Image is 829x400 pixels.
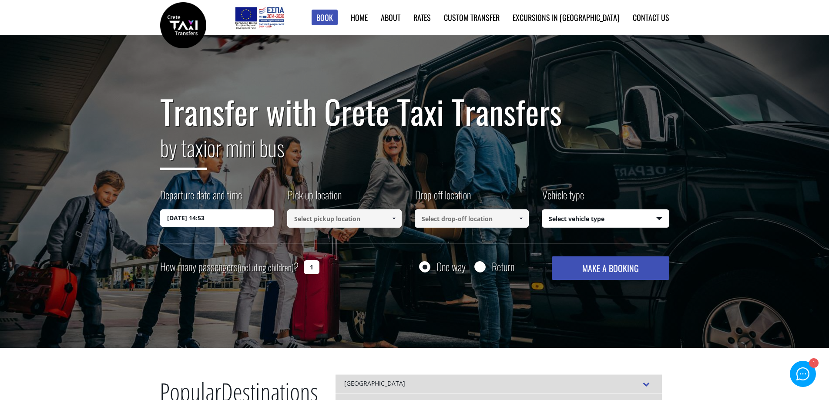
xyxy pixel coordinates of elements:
[381,12,400,23] a: About
[160,93,669,130] h1: Transfer with Crete Taxi Transfers
[542,210,669,228] span: Select vehicle type
[514,209,528,228] a: Show All Items
[633,12,669,23] a: Contact us
[552,256,669,280] button: MAKE A BOOKING
[336,374,662,393] div: [GEOGRAPHIC_DATA]
[160,20,206,29] a: Crete Taxi Transfers | Safe Taxi Transfer Services from to Heraklion Airport, Chania Airport, Ret...
[287,187,342,209] label: Pick up location
[160,131,207,170] span: by taxi
[160,130,669,177] h2: or mini bus
[386,209,401,228] a: Show All Items
[436,261,466,272] label: One way
[351,12,368,23] a: Home
[809,359,818,368] div: 1
[492,261,514,272] label: Return
[312,10,338,26] a: Book
[160,2,206,48] img: Crete Taxi Transfers | Safe Taxi Transfer Services from to Heraklion Airport, Chania Airport, Ret...
[513,12,620,23] a: Excursions in [GEOGRAPHIC_DATA]
[542,187,584,209] label: Vehicle type
[415,187,471,209] label: Drop off location
[287,209,402,228] input: Select pickup location
[238,261,294,274] small: (including children)
[160,187,242,209] label: Departure date and time
[160,256,299,278] label: How many passengers ?
[415,209,529,228] input: Select drop-off location
[444,12,500,23] a: Custom Transfer
[234,4,285,30] img: e-bannersEUERDF180X90.jpg
[413,12,431,23] a: Rates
